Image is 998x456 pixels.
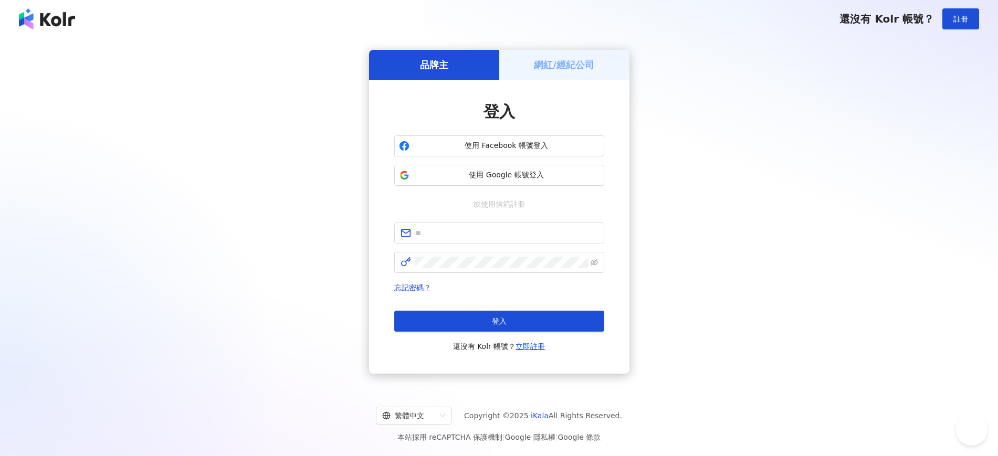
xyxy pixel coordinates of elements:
h5: 品牌主 [420,58,448,71]
a: Google 條款 [558,433,601,441]
span: 還沒有 Kolr 帳號？ [453,340,545,353]
span: 登入 [484,102,515,121]
a: iKala [531,411,549,420]
span: 登入 [492,317,507,325]
button: 使用 Facebook 帳號登入 [394,135,604,156]
span: 或使用信箱註冊 [466,198,532,210]
span: | [502,433,505,441]
span: 使用 Google 帳號登入 [414,170,600,181]
span: 還沒有 Kolr 帳號？ [839,13,934,25]
a: 忘記密碼？ [394,283,431,292]
a: Google 隱私權 [505,433,555,441]
span: | [555,433,558,441]
span: 使用 Facebook 帳號登入 [414,141,600,151]
span: 註冊 [953,15,968,23]
button: 登入 [394,311,604,332]
div: 繁體中文 [382,407,436,424]
button: 註冊 [942,8,979,29]
img: logo [19,8,75,29]
h5: 網紅/經紀公司 [534,58,594,71]
iframe: Help Scout Beacon - Open [956,414,988,446]
button: 使用 Google 帳號登入 [394,165,604,186]
span: Copyright © 2025 All Rights Reserved. [464,409,622,422]
span: eye-invisible [591,259,598,266]
span: 本站採用 reCAPTCHA 保護機制 [397,431,601,443]
a: 立即註冊 [516,342,545,351]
